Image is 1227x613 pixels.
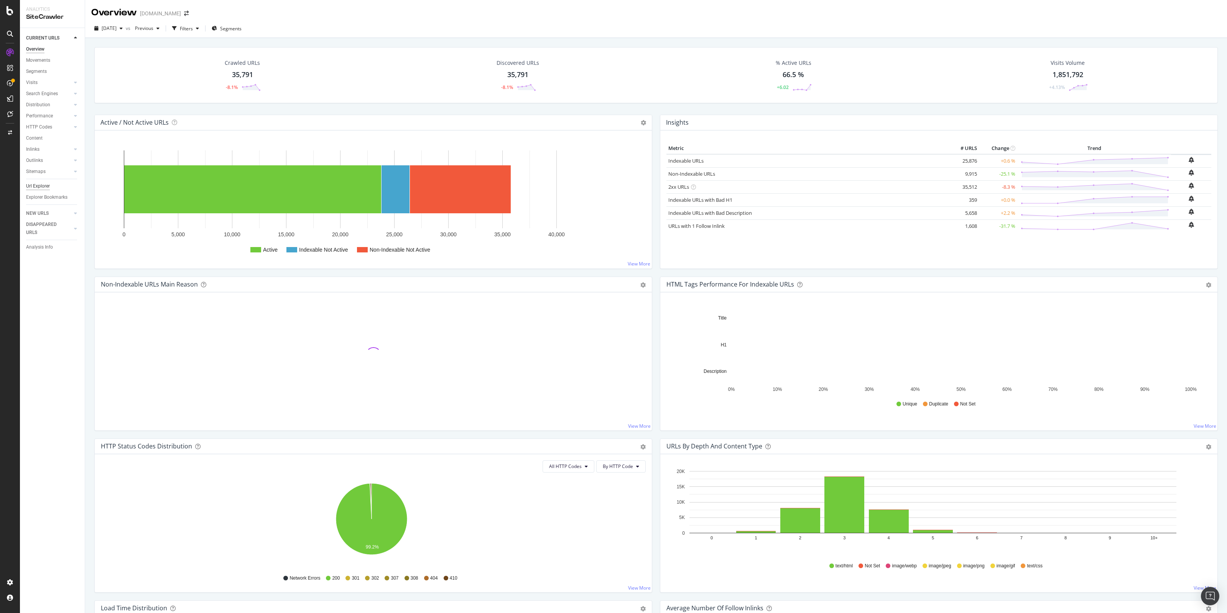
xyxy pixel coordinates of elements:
span: 301 [352,575,359,582]
div: CURRENT URLS [26,34,59,42]
a: Overview [26,45,79,53]
td: 9,915 [948,167,979,180]
text: 5,000 [171,231,185,237]
div: arrow-right-arrow-left [184,11,189,16]
text: 20K [677,469,685,474]
a: Indexable URLs [668,157,704,164]
div: Url Explorer [26,182,50,190]
span: 200 [332,575,340,582]
span: 307 [391,575,398,582]
a: Inlinks [26,145,72,153]
text: 50% [956,387,965,392]
div: Load Time Distribution [101,604,167,612]
a: CURRENT URLS [26,34,72,42]
span: image/jpeg [929,563,951,569]
svg: A chart. [666,305,1207,394]
div: 35,791 [232,70,253,80]
a: Sitemaps [26,168,72,176]
text: 9 [1109,536,1111,540]
div: Movements [26,56,50,64]
span: 308 [411,575,418,582]
span: text/css [1027,563,1043,569]
div: SiteCrawler [26,13,79,21]
svg: A chart. [101,479,642,568]
div: 1,851,792 [1053,70,1083,80]
text: 90% [1140,387,1150,392]
div: Average Number of Follow Inlinks [666,604,763,612]
a: Indexable URLs with Bad H1 [668,196,732,203]
span: Duplicate [929,401,948,407]
div: -8.1% [226,84,238,91]
div: Inlinks [26,145,39,153]
a: URLs with 1 Follow Inlink [668,222,725,229]
span: 2025 Sep. 15th [102,25,117,31]
div: gear [640,606,646,611]
a: Url Explorer [26,182,79,190]
text: 20,000 [332,231,349,237]
text: 7 [1020,536,1023,540]
text: 20% [819,387,828,392]
td: 359 [948,193,979,206]
td: 25,876 [948,154,979,168]
span: 302 [371,575,379,582]
text: Title [718,315,727,321]
div: Overview [26,45,44,53]
div: Visits [26,79,38,87]
text: 0 [682,531,685,536]
text: 40% [911,387,920,392]
h4: Insights [666,117,689,128]
div: Filters [180,25,193,32]
div: bell-plus [1189,183,1194,189]
button: All HTTP Codes [543,460,594,473]
i: Options [641,120,646,125]
div: +6.02 [777,84,789,91]
a: Outlinks [26,157,72,165]
span: vs [126,25,132,31]
span: By HTTP Code [603,463,633,470]
td: +0.0 % [979,193,1017,206]
text: 0 [123,231,126,237]
text: 80% [1094,387,1104,392]
div: gear [640,282,646,288]
text: Active [263,247,278,253]
span: Unique [903,401,917,407]
div: Analytics [26,6,79,13]
div: Overview [91,6,137,19]
text: 6 [976,536,978,540]
div: Performance [26,112,53,120]
text: 2 [799,536,801,540]
a: Indexable URLs with Bad Description [668,209,752,216]
text: 3 [843,536,845,540]
td: -31.7 % [979,219,1017,232]
div: Visits Volume [1051,59,1085,67]
span: All HTTP Codes [549,463,582,470]
a: Search Engines [26,90,72,98]
div: Open Intercom Messenger [1201,587,1219,605]
a: View More [628,585,651,591]
th: Trend [1017,143,1171,154]
a: Distribution [26,101,72,109]
div: Segments [26,68,47,76]
a: View More [628,260,650,267]
th: # URLS [948,143,979,154]
text: 8 [1064,536,1067,540]
text: 15K [677,484,685,489]
a: Segments [26,68,79,76]
span: Segments [220,25,242,32]
div: HTTP Codes [26,123,52,131]
span: image/gif [997,563,1015,569]
a: 2xx URLs [668,183,689,190]
text: Description [704,369,727,374]
a: Performance [26,112,72,120]
div: HTML Tags Performance for Indexable URLs [666,280,794,288]
text: 0% [728,387,735,392]
div: % Active URLs [776,59,811,67]
span: Previous [132,25,153,31]
a: Movements [26,56,79,64]
button: Filters [169,22,202,35]
div: bell-plus [1189,222,1194,228]
svg: A chart. [101,143,642,262]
